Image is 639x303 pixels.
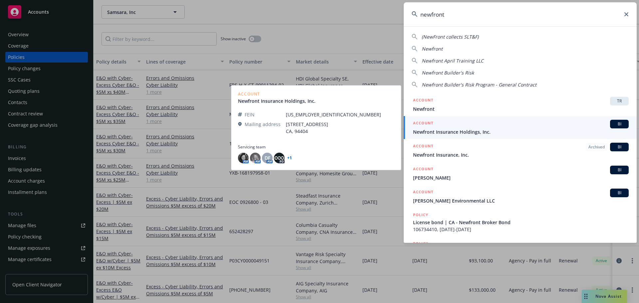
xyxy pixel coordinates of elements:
[413,219,629,226] span: License bond | CA - Newfront Broker Bond
[588,144,605,150] span: Archived
[404,116,637,139] a: ACCOUNTBINewfront Insurance Holdings, Inc.
[413,189,433,197] h5: ACCOUNT
[613,167,626,173] span: BI
[613,144,626,150] span: BI
[413,128,629,135] span: Newfront Insurance Holdings, Inc.
[413,105,629,112] span: Newfront
[413,226,629,233] span: 106734410, [DATE]-[DATE]
[413,97,433,105] h5: ACCOUNT
[413,143,433,151] h5: ACCOUNT
[413,212,428,218] h5: POLICY
[613,121,626,127] span: BI
[404,208,637,236] a: POLICYLicense bond | CA - Newfront Broker Bond106734410, [DATE]-[DATE]
[422,81,536,88] span: Newfront Builder's Risk Program - General Contract
[413,240,428,247] h5: POLICY
[413,174,629,181] span: [PERSON_NAME]
[422,34,479,40] span: (NewFront collects SLT&F)
[404,139,637,162] a: ACCOUNTArchivedBINewfront Insurance, Inc.
[413,166,433,174] h5: ACCOUNT
[422,58,484,64] span: Newfront April Training LLC
[413,197,629,204] span: [PERSON_NAME] Environmental LLC
[613,190,626,196] span: BI
[413,120,433,128] h5: ACCOUNT
[404,2,637,26] input: Search...
[422,46,443,52] span: Newfront
[404,93,637,116] a: ACCOUNTTRNewfront
[413,151,629,158] span: Newfront Insurance, Inc.
[613,98,626,104] span: TR
[404,236,637,265] a: POLICY
[404,185,637,208] a: ACCOUNTBI[PERSON_NAME] Environmental LLC
[422,70,474,76] span: Newfront Builder's Risk
[404,162,637,185] a: ACCOUNTBI[PERSON_NAME]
